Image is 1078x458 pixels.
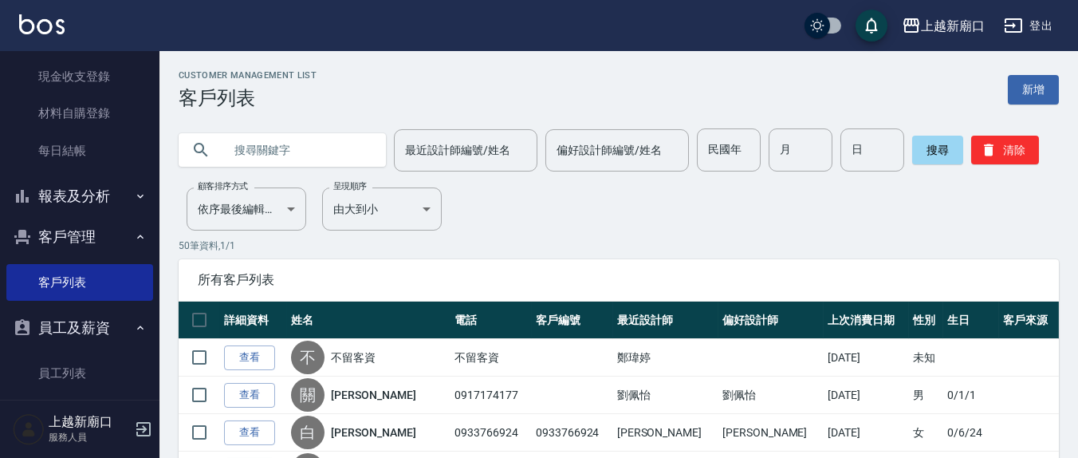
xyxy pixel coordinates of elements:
td: [DATE] [824,414,909,452]
td: [PERSON_NAME] [613,414,718,452]
h3: 客戶列表 [179,87,317,109]
th: 性別 [909,302,943,339]
td: 0933766924 [532,414,613,452]
div: 依序最後編輯時間 [187,188,306,231]
button: 搜尋 [912,136,963,164]
th: 電話 [450,302,532,339]
a: 查看 [224,420,275,445]
a: 不留客資 [331,349,376,365]
button: 上越新廟口 [895,10,991,42]
div: 白 [291,416,325,449]
td: [DATE] [824,339,909,377]
td: 不留客資 [450,339,532,377]
img: Logo [19,14,65,34]
a: 新增 [1008,75,1059,105]
a: 員工離職列表 [6,392,153,428]
th: 客戶來源 [999,302,1059,339]
a: 每日結帳 [6,132,153,169]
div: 上越新廟口 [921,16,985,36]
td: 未知 [909,339,943,377]
th: 詳細資料 [220,302,287,339]
input: 搜尋關鍵字 [223,128,373,172]
th: 上次消費日期 [824,302,909,339]
td: 鄭瑋婷 [613,339,718,377]
label: 呈現順序 [333,180,367,192]
td: 0933766924 [450,414,532,452]
td: 女 [909,414,943,452]
p: 50 筆資料, 1 / 1 [179,239,1059,253]
a: 現金收支登錄 [6,58,153,95]
label: 顧客排序方式 [198,180,248,192]
button: 登出 [997,11,1059,41]
button: 客戶管理 [6,216,153,258]
a: 查看 [224,345,275,370]
button: save [856,10,887,41]
div: 關 [291,378,325,412]
td: 男 [909,377,943,414]
a: [PERSON_NAME] [331,387,415,403]
th: 姓名 [287,302,450,339]
th: 生日 [943,302,999,339]
span: 所有客戶列表 [198,272,1040,288]
button: 員工及薪資 [6,307,153,349]
a: 客戶列表 [6,264,153,301]
a: [PERSON_NAME] [331,424,415,440]
button: 清除 [971,136,1039,164]
th: 偏好設計師 [718,302,824,339]
h2: Customer Management List [179,70,317,81]
td: 劉佩怡 [613,377,718,414]
a: 查看 [224,383,275,408]
td: 0917174177 [450,377,532,414]
p: 服務人員 [49,430,130,444]
td: 0/1/1 [943,377,999,414]
div: 不 [291,341,325,374]
h5: 上越新廟口 [49,414,130,430]
td: [DATE] [824,377,909,414]
td: 劉佩怡 [718,377,824,414]
td: 0/6/24 [943,414,999,452]
img: Person [13,413,45,445]
td: [PERSON_NAME] [718,414,824,452]
a: 材料自購登錄 [6,95,153,132]
button: 報表及分析 [6,176,153,217]
th: 最近設計師 [613,302,718,339]
th: 客戶編號 [532,302,613,339]
div: 由大到小 [322,188,442,231]
a: 員工列表 [6,355,153,392]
